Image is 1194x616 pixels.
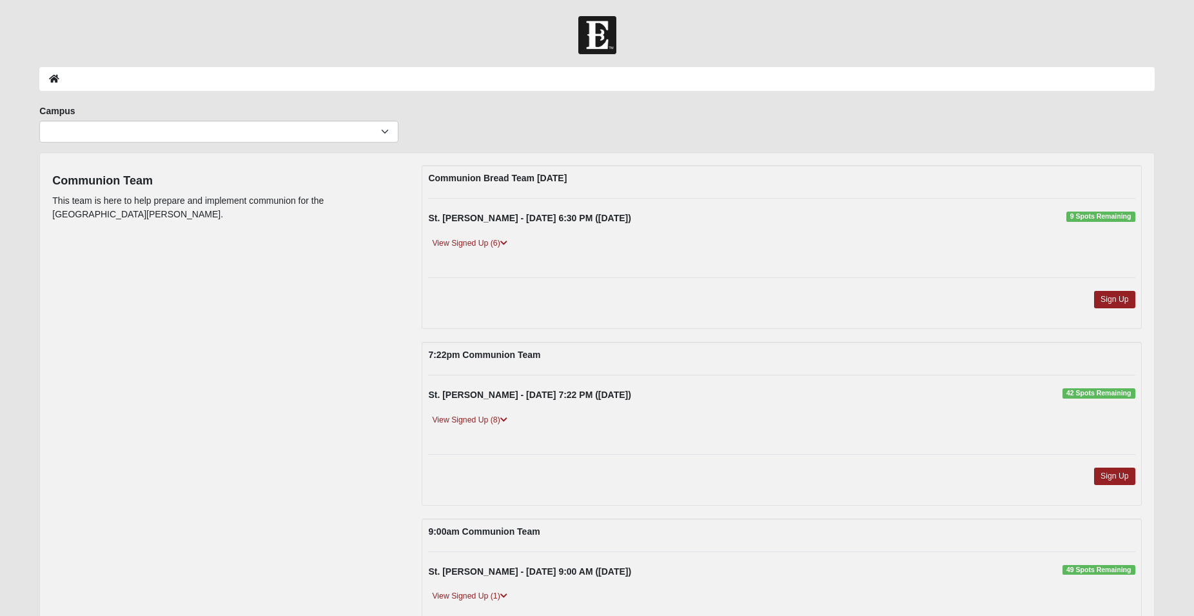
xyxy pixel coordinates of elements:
[1062,565,1135,575] span: 49 Spots Remaining
[1094,468,1135,485] a: Sign Up
[1066,212,1135,222] span: 9 Spots Remaining
[428,566,631,577] strong: St. [PERSON_NAME] - [DATE] 9:00 AM ([DATE])
[39,104,75,117] label: Campus
[428,390,631,400] strong: St. [PERSON_NAME] - [DATE] 7:22 PM ([DATE])
[428,213,631,223] strong: St. [PERSON_NAME] - [DATE] 6:30 PM ([DATE])
[1062,388,1135,399] span: 42 Spots Remaining
[428,526,540,537] strong: 9:00am Communion Team
[428,237,511,250] a: View Signed Up (6)
[428,590,511,603] a: View Signed Up (1)
[428,350,540,360] strong: 7:22pm Communion Team
[1094,291,1135,308] a: Sign Up
[428,173,567,183] strong: Communion Bread Team [DATE]
[52,194,402,221] p: This team is here to help prepare and implement communion for the [GEOGRAPHIC_DATA][PERSON_NAME].
[52,174,402,188] h4: Communion Team
[428,413,511,427] a: View Signed Up (8)
[578,16,616,54] img: Church of Eleven22 Logo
